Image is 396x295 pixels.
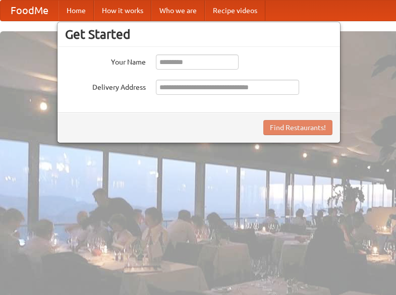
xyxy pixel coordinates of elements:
[1,1,59,21] a: FoodMe
[59,1,94,21] a: Home
[151,1,205,21] a: Who we are
[65,54,146,67] label: Your Name
[65,80,146,92] label: Delivery Address
[263,120,332,135] button: Find Restaurants!
[65,27,332,42] h3: Get Started
[205,1,265,21] a: Recipe videos
[94,1,151,21] a: How it works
